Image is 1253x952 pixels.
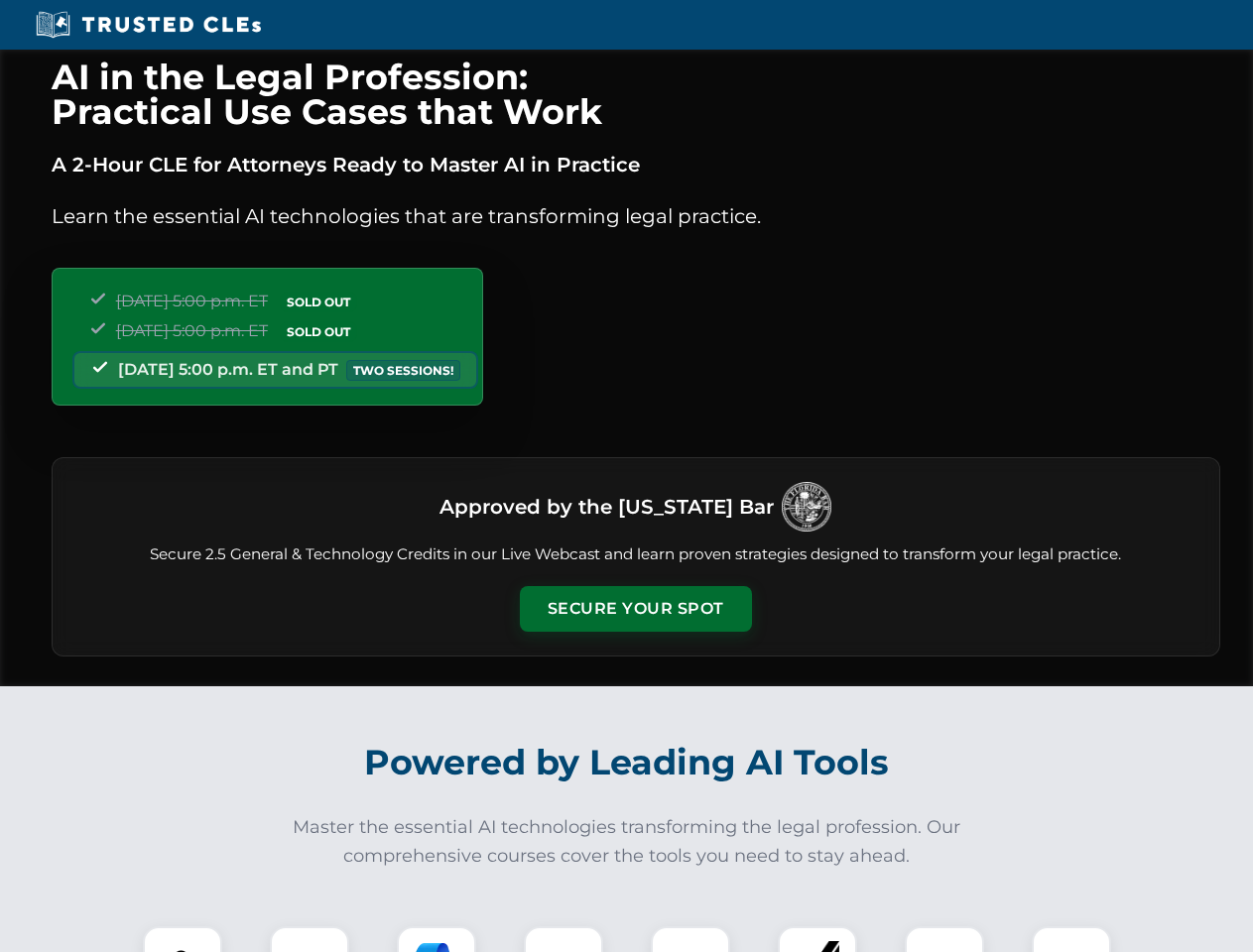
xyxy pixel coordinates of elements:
p: Learn the essential AI technologies that are transforming legal practice. [52,200,1220,232]
p: Secure 2.5 General & Technology Credits in our Live Webcast and learn proven strategies designed ... [76,543,1195,566]
span: [DATE] 5:00 p.m. ET [116,292,268,310]
h3: Approved by the [US_STATE] Bar [439,489,774,525]
h1: AI in the Legal Profession: Practical Use Cases that Work [52,59,1220,129]
span: SOLD OUT [280,292,357,312]
h2: Powered by Leading AI Tools [77,728,1177,797]
img: Trusted CLEs [30,10,267,40]
button: Secure Your Spot [520,586,752,632]
p: A 2-Hour CLE for Attorneys Ready to Master AI in Practice [52,149,1220,180]
span: [DATE] 5:00 p.m. ET [116,321,268,340]
img: Logo [782,482,831,532]
span: SOLD OUT [280,321,357,342]
p: Master the essential AI technologies transforming the legal profession. Our comprehensive courses... [280,813,974,871]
